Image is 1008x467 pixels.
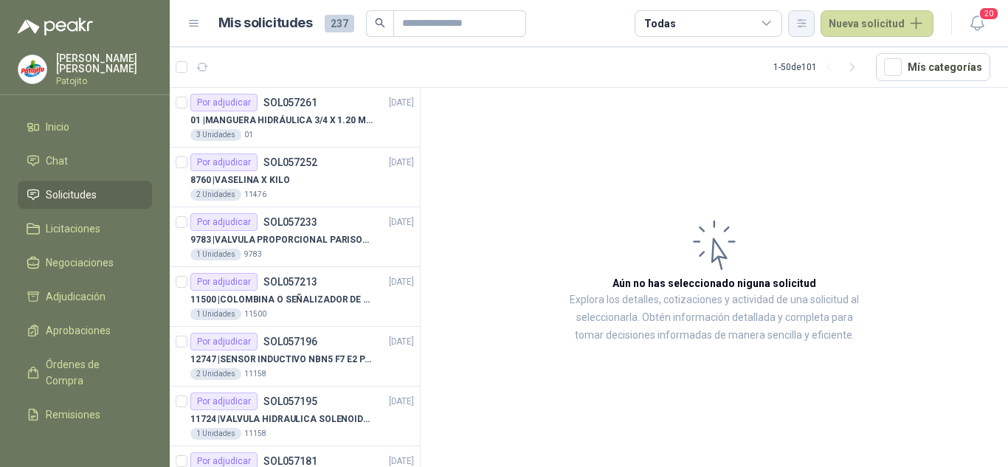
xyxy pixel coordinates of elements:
[190,308,241,320] div: 1 Unidades
[190,249,241,260] div: 1 Unidades
[170,387,420,446] a: Por adjudicarSOL057195[DATE] 11724 |VALVULA HIDRAULICA SOLENOIDE SV08-20 REF : SV08-3B-N-24DC-DG ...
[170,88,420,148] a: Por adjudicarSOL057261[DATE] 01 |MANGUERA HIDRÁULICA 3/4 X 1.20 METROS DE LONGITUD HR-HR-ACOPLADA...
[244,249,262,260] p: 9783
[46,255,114,271] span: Negociaciones
[978,7,999,21] span: 20
[190,153,258,171] div: Por adjudicar
[46,322,111,339] span: Aprobaciones
[18,401,152,429] a: Remisiones
[56,53,152,74] p: [PERSON_NAME] [PERSON_NAME]
[244,428,266,440] p: 11158
[18,283,152,311] a: Adjudicación
[389,335,414,349] p: [DATE]
[389,215,414,229] p: [DATE]
[170,267,420,327] a: Por adjudicarSOL057213[DATE] 11500 |COLOMBINA O SEÑALIZADOR DE TRANSITO1 Unidades11500
[170,207,420,267] a: Por adjudicarSOL057233[DATE] 9783 |VALVULA PROPORCIONAL PARISON 0811404612 / 4WRPEH6C4 REXROTH1 U...
[821,10,933,37] button: Nueva solicitud
[244,129,253,141] p: 01
[190,233,374,247] p: 9783 | VALVULA PROPORCIONAL PARISON 0811404612 / 4WRPEH6C4 REXROTH
[773,55,864,79] div: 1 - 50 de 101
[389,96,414,110] p: [DATE]
[375,18,385,28] span: search
[389,395,414,409] p: [DATE]
[190,114,374,128] p: 01 | MANGUERA HIDRÁULICA 3/4 X 1.20 METROS DE LONGITUD HR-HR-ACOPLADA
[46,356,138,389] span: Órdenes de Compra
[190,273,258,291] div: Por adjudicar
[190,428,241,440] div: 1 Unidades
[263,456,317,466] p: SOL057181
[389,156,414,170] p: [DATE]
[18,249,152,277] a: Negociaciones
[46,187,97,203] span: Solicitudes
[644,15,675,32] div: Todas
[244,189,266,201] p: 11476
[18,113,152,141] a: Inicio
[18,18,93,35] img: Logo peakr
[190,392,258,410] div: Por adjudicar
[244,368,266,380] p: 11158
[964,10,990,37] button: 20
[190,173,289,187] p: 8760 | VASELINA X KILO
[389,275,414,289] p: [DATE]
[46,153,68,169] span: Chat
[612,275,816,291] h3: Aún no has seleccionado niguna solicitud
[568,291,860,345] p: Explora los detalles, cotizaciones y actividad de una solicitud al seleccionarla. Obtén informaci...
[46,288,106,305] span: Adjudicación
[46,407,100,423] span: Remisiones
[190,189,241,201] div: 2 Unidades
[218,13,313,34] h1: Mis solicitudes
[18,55,46,83] img: Company Logo
[170,327,420,387] a: Por adjudicarSOL057196[DATE] 12747 |SENSOR INDUCTIVO NBN5 F7 E2 PARKER II2 Unidades11158
[190,353,374,367] p: 12747 | SENSOR INDUCTIVO NBN5 F7 E2 PARKER II
[325,15,354,32] span: 237
[18,215,152,243] a: Licitaciones
[263,97,317,108] p: SOL057261
[190,333,258,350] div: Por adjudicar
[46,119,69,135] span: Inicio
[263,217,317,227] p: SOL057233
[18,316,152,345] a: Aprobaciones
[46,221,100,237] span: Licitaciones
[190,94,258,111] div: Por adjudicar
[263,336,317,347] p: SOL057196
[263,396,317,407] p: SOL057195
[190,129,241,141] div: 3 Unidades
[263,157,317,167] p: SOL057252
[190,293,374,307] p: 11500 | COLOMBINA O SEÑALIZADOR DE TRANSITO
[263,277,317,287] p: SOL057213
[18,350,152,395] a: Órdenes de Compra
[18,147,152,175] a: Chat
[190,368,241,380] div: 2 Unidades
[876,53,990,81] button: Mís categorías
[56,77,152,86] p: Patojito
[170,148,420,207] a: Por adjudicarSOL057252[DATE] 8760 |VASELINA X KILO2 Unidades11476
[190,213,258,231] div: Por adjudicar
[190,412,374,426] p: 11724 | VALVULA HIDRAULICA SOLENOIDE SV08-20 REF : SV08-3B-N-24DC-DG NORMALMENTE CERRADA
[18,181,152,209] a: Solicitudes
[244,308,266,320] p: 11500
